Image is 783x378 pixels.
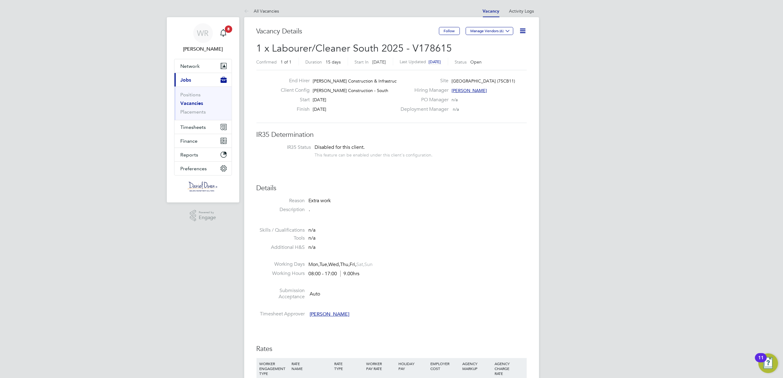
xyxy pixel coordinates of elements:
nav: Main navigation [167,17,239,202]
a: 8 [217,23,229,43]
label: End Hirer [276,78,310,84]
label: IR35 Status [263,144,311,151]
button: Jobs [174,73,232,87]
span: Sat, [357,261,365,268]
div: RATE NAME [290,358,333,374]
label: Finish [276,106,310,113]
span: Timesheets [181,124,206,130]
button: Follow [439,27,460,35]
span: 9.00hrs [340,271,360,277]
span: Fri, [350,261,357,268]
span: 15 days [326,59,341,65]
span: [PERSON_NAME] Construction & Infrastruct… [313,78,402,84]
div: This feature can be enabled under this client's configuration. [315,151,433,158]
span: n/a [309,244,316,250]
a: WR[PERSON_NAME] [174,23,232,53]
img: danielowen-logo-retina.png [188,182,218,191]
button: Manage Vendors (6) [466,27,513,35]
span: [DATE] [429,59,441,64]
span: Jobs [181,77,191,83]
span: [DATE] [313,97,326,102]
span: Preferences [181,166,207,172]
a: Placements [181,109,206,115]
span: n/a [453,106,459,112]
a: All Vacancies [244,8,279,14]
label: Reason [256,198,305,204]
div: AGENCY MARKUP [461,358,493,374]
span: Network [181,63,200,69]
span: Reports [181,152,198,158]
label: Status [455,59,467,65]
label: Working Hours [256,270,305,277]
label: Description [256,206,305,213]
div: 08:00 - 17:00 [309,271,360,277]
span: [PERSON_NAME] Construction - South [313,88,388,93]
label: Start In [355,59,369,65]
div: Jobs [174,87,232,120]
span: 1 of 1 [281,59,292,65]
label: Last Updated [400,59,426,64]
p: . [309,206,527,213]
button: Network [174,59,232,73]
span: [GEOGRAPHIC_DATA] (75CB11) [452,78,515,84]
span: n/a [452,97,458,102]
a: Go to home page [174,182,232,191]
span: 8 [225,25,232,33]
label: Duration [306,59,322,65]
button: Timesheets [174,120,232,134]
h3: Rates [256,345,527,353]
button: Finance [174,134,232,148]
label: Client Config [276,87,310,94]
label: Working Days [256,261,305,268]
div: EMPLOYER COST [429,358,461,374]
label: Start [276,97,310,103]
span: Powered by [199,210,216,215]
span: Disabled for this client. [315,144,365,150]
label: Confirmed [256,59,277,65]
span: 1 x Labourer/Cleaner South 2025 - V178615 [256,42,452,54]
span: WR [197,29,209,37]
label: Tools [256,235,305,241]
span: Thu, [340,261,350,268]
h3: IR35 Determination [256,130,527,139]
span: n/a [309,235,316,241]
span: Sun [365,261,373,268]
button: Open Resource Center, 11 new notifications [758,353,778,373]
label: Skills / Qualifications [256,227,305,233]
a: Vacancy [483,9,499,14]
label: Timesheet Approver [256,311,305,317]
span: [PERSON_NAME] [310,311,350,317]
span: Engage [199,215,216,220]
h3: Vacancy Details [256,27,439,36]
span: Extra work [309,198,331,204]
label: PO Manager [397,97,448,103]
a: Vacancies [181,100,203,106]
button: Preferences [174,162,232,175]
div: RATE TYPE [333,358,365,374]
span: [PERSON_NAME] [452,88,487,93]
span: Finance [181,138,198,144]
label: Deployment Manager [397,106,448,113]
h3: Details [256,184,527,193]
div: HOLIDAY PAY [397,358,429,374]
button: Reports [174,148,232,161]
span: [DATE] [373,59,386,65]
div: WORKER PAY RATE [365,358,397,374]
label: Hiring Manager [397,87,448,94]
a: Activity Logs [509,8,534,14]
span: Tue, [320,261,329,268]
span: Weronika Rodzynko [174,45,232,53]
span: Auto [310,291,320,297]
span: Open [471,59,482,65]
div: 11 [758,358,764,366]
label: Additional H&S [256,244,305,251]
span: Mon, [309,261,320,268]
span: [DATE] [313,106,326,112]
a: Positions [181,92,201,98]
a: Powered byEngage [190,210,216,222]
span: Wed, [329,261,340,268]
label: Site [397,78,448,84]
label: Submission Acceptance [256,287,305,300]
span: n/a [309,227,316,233]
